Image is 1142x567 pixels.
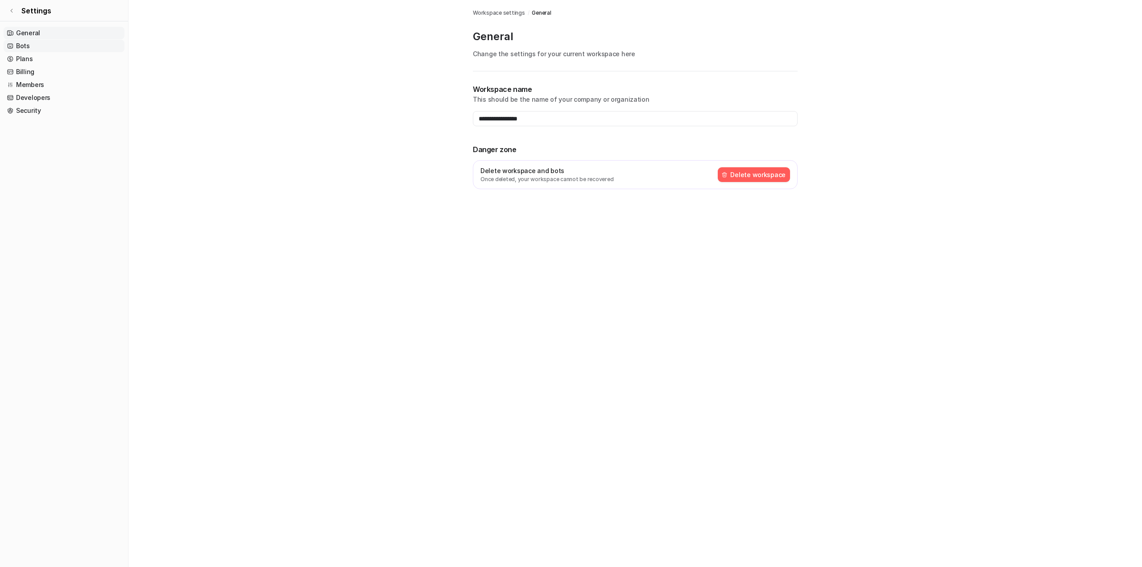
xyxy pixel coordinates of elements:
p: Change the settings for your current workspace here [473,49,798,58]
a: Developers [4,91,124,104]
a: Plans [4,53,124,65]
a: General [4,27,124,39]
a: Members [4,79,124,91]
a: Bots [4,40,124,52]
p: Danger zone [473,144,798,155]
span: / [528,9,530,17]
p: This should be the name of your company or organization [473,95,798,104]
p: General [473,29,798,44]
a: General [532,9,551,17]
p: Once deleted, your workspace cannot be recovered [480,175,613,183]
p: Workspace name [473,84,798,95]
span: Settings [21,5,51,16]
a: Security [4,104,124,117]
a: Billing [4,66,124,78]
p: Delete workspace and bots [480,166,613,175]
button: Delete workspace [718,167,790,182]
a: Workspace settings [473,9,525,17]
